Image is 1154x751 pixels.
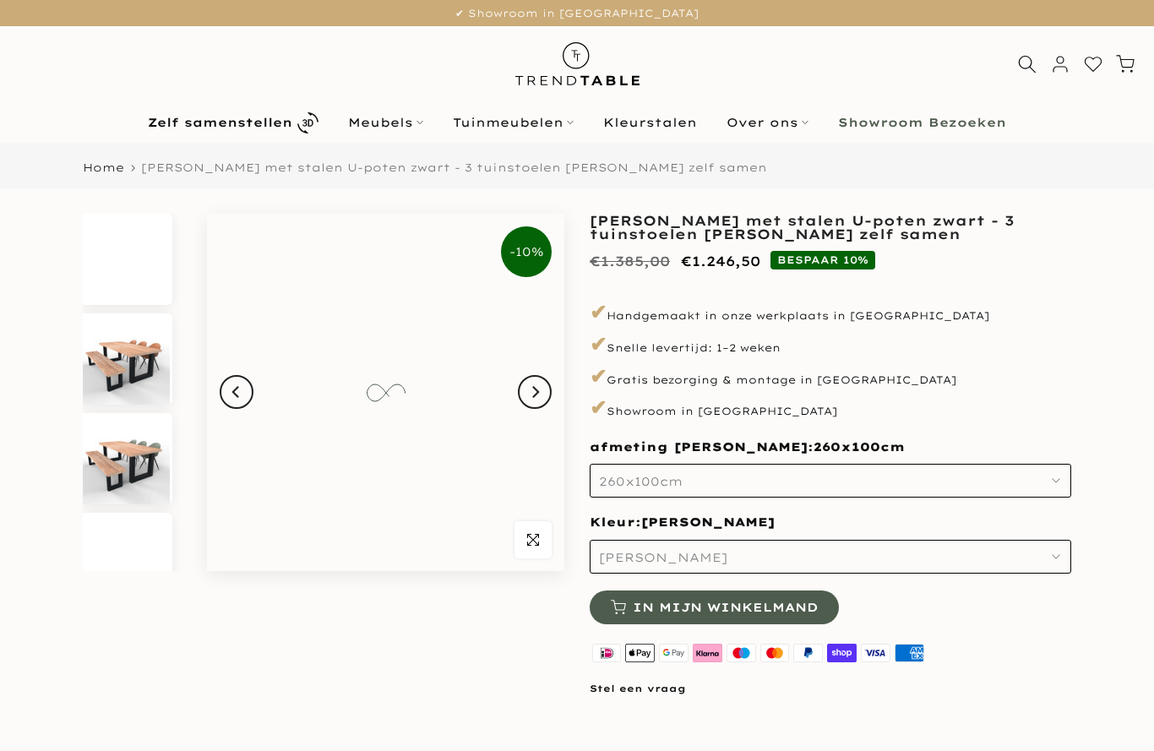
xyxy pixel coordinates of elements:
[504,26,651,101] img: trend-table
[590,683,686,694] a: Stel een vraag
[590,363,607,389] span: ✔
[599,550,727,565] span: [PERSON_NAME]
[438,112,589,133] a: Tuinmeubelen
[758,641,792,664] img: master
[892,641,926,664] img: american express
[590,514,775,530] span: Kleur:
[590,464,1071,498] button: 260x100cm
[712,112,824,133] a: Over ons
[83,162,124,173] a: Home
[770,251,875,269] span: BESPAAR 10%
[133,108,334,138] a: Zelf samenstellen
[590,590,839,624] button: In mijn winkelmand
[590,439,905,454] span: afmeting [PERSON_NAME]:
[590,253,670,269] del: €1.385,00
[518,375,552,409] button: Next
[590,330,1071,359] p: Snelle levertijd: 1–2 weken
[633,601,818,613] span: In mijn winkelmand
[590,299,607,324] span: ✔
[641,514,775,531] span: [PERSON_NAME]
[792,641,825,664] img: paypal
[590,540,1071,574] button: [PERSON_NAME]
[590,641,623,664] img: ideal
[825,641,859,664] img: shopify pay
[148,117,292,128] b: Zelf samenstellen
[623,641,657,664] img: apple pay
[21,4,1133,23] p: ✔ Showroom in [GEOGRAPHIC_DATA]
[590,214,1071,241] h1: [PERSON_NAME] met stalen U-poten zwart - 3 tuinstoelen [PERSON_NAME] zelf samen
[657,641,691,664] img: google pay
[590,298,1071,327] p: Handgemaakt in onze werkplaats in [GEOGRAPHIC_DATA]
[2,665,86,749] iframe: toggle-frame
[681,249,760,274] ins: €1.246,50
[589,112,712,133] a: Kleurstalen
[838,117,1006,128] b: Showroom Bezoeken
[690,641,724,664] img: klarna
[859,641,893,664] img: visa
[814,439,905,456] span: 260x100cm
[590,395,607,420] span: ✔
[590,362,1071,391] p: Gratis bezorging & montage in [GEOGRAPHIC_DATA]
[141,161,767,174] span: [PERSON_NAME] met stalen U-poten zwart - 3 tuinstoelen [PERSON_NAME] zelf samen
[724,641,758,664] img: maestro
[599,474,683,489] span: 260x100cm
[220,375,253,409] button: Previous
[824,112,1021,133] a: Showroom Bezoeken
[590,394,1071,422] p: Showroom in [GEOGRAPHIC_DATA]
[334,112,438,133] a: Meubels
[590,331,607,356] span: ✔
